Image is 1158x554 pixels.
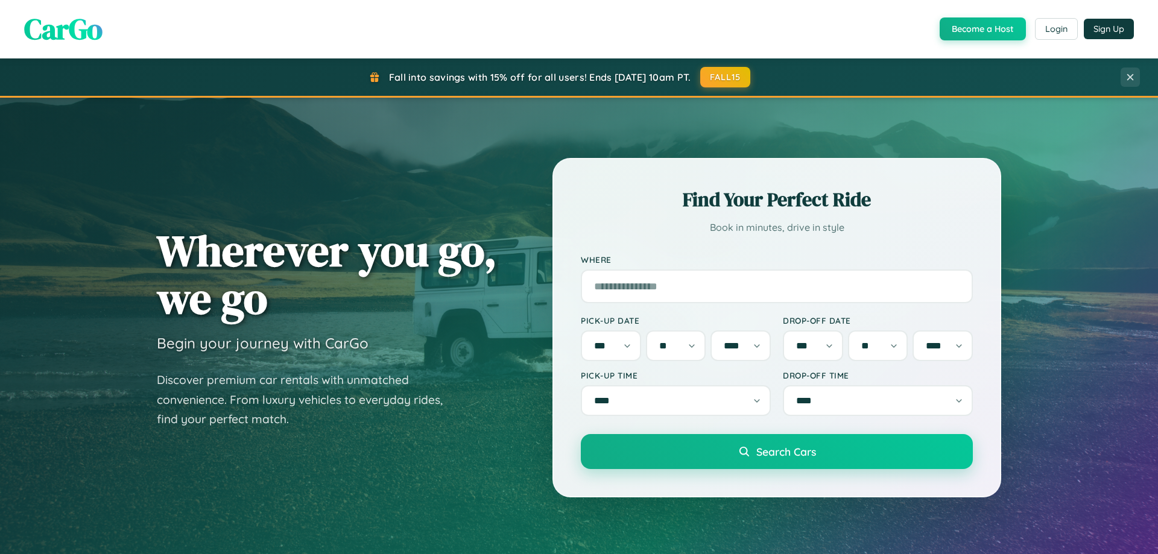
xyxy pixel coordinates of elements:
p: Book in minutes, drive in style [581,219,973,236]
label: Drop-off Time [783,370,973,380]
button: Login [1035,18,1078,40]
label: Pick-up Time [581,370,771,380]
p: Discover premium car rentals with unmatched convenience. From luxury vehicles to everyday rides, ... [157,370,458,429]
label: Pick-up Date [581,315,771,326]
label: Where [581,254,973,265]
button: Become a Host [940,17,1026,40]
h2: Find Your Perfect Ride [581,186,973,213]
button: FALL15 [700,67,751,87]
h3: Begin your journey with CarGo [157,334,369,352]
h1: Wherever you go, we go [157,227,497,322]
span: Fall into savings with 15% off for all users! Ends [DATE] 10am PT. [389,71,691,83]
button: Search Cars [581,434,973,469]
label: Drop-off Date [783,315,973,326]
span: CarGo [24,9,103,49]
span: Search Cars [756,445,816,458]
button: Sign Up [1084,19,1134,39]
